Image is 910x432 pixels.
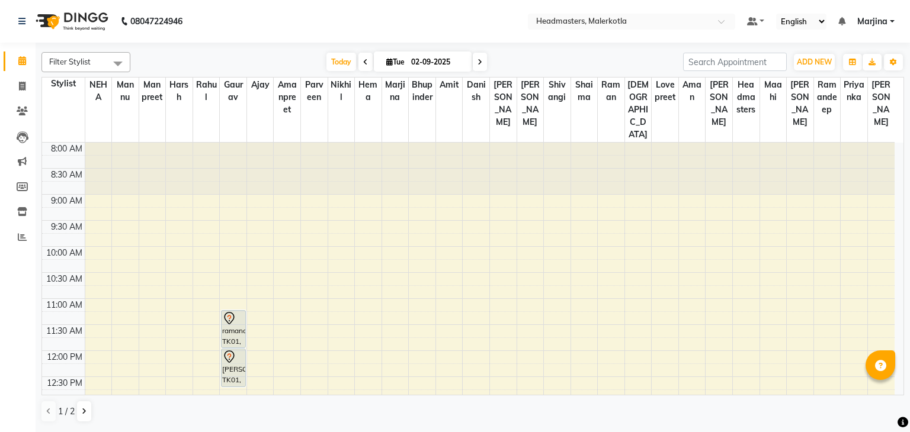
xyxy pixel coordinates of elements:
span: Today [326,53,356,71]
span: [PERSON_NAME] [868,78,895,130]
span: Marjina [857,15,887,28]
span: [DEMOGRAPHIC_DATA] [625,78,652,142]
span: Ajay [247,78,274,92]
b: 08047224946 [130,5,182,38]
span: Manpreet [139,78,166,105]
div: 11:00 AM [44,299,85,311]
span: Headmasters [733,78,760,117]
span: Filter Stylist [49,57,91,66]
div: [PERSON_NAME], TK01, 12:00 PM-12:45 PM, HR-BTX -L - Hair [MEDICAL_DATA] [222,349,245,386]
span: Priyanka [841,78,867,105]
span: Tue [383,57,408,66]
div: ramandeep, TK01, 11:15 AM-12:00 PM, Hlts-L - Highlights [222,311,245,347]
span: [PERSON_NAME] [787,78,813,130]
div: 9:30 AM [49,221,85,233]
input: 2025-09-02 [408,53,467,71]
div: 10:30 AM [44,273,85,285]
span: Bhupinder [409,78,435,105]
div: 12:30 PM [44,377,85,389]
span: ADD NEW [797,57,832,66]
span: [PERSON_NAME] [517,78,544,130]
div: 10:00 AM [44,247,85,259]
div: 11:30 AM [44,325,85,337]
span: Raman [598,78,624,105]
button: ADD NEW [794,54,835,70]
span: Ramandeep [814,78,841,117]
span: Danish [463,78,489,105]
span: Maahi [760,78,787,105]
span: Marjina [382,78,409,105]
div: 8:00 AM [49,143,85,155]
span: [PERSON_NAME] [490,78,517,130]
span: Lovepreet [652,78,678,105]
span: [PERSON_NAME] [706,78,732,130]
span: Shivangi [544,78,571,105]
span: NEHA [85,78,112,105]
img: logo [30,5,111,38]
div: 8:30 AM [49,169,85,181]
input: Search Appointment [683,53,787,71]
span: Shaima [571,78,598,105]
span: Amit [436,78,463,92]
div: 12:00 PM [44,351,85,363]
span: Gaurav [220,78,246,105]
span: Rahul [193,78,220,105]
span: Aman [679,78,706,105]
span: Nikhil [328,78,355,105]
span: Hema [355,78,382,105]
span: 1 / 2 [58,405,75,418]
span: Mannu [112,78,139,105]
span: parveen [301,78,328,105]
div: 9:00 AM [49,195,85,207]
span: Amanpreet [274,78,300,117]
div: Stylist [42,78,85,90]
span: Harsh [166,78,193,105]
